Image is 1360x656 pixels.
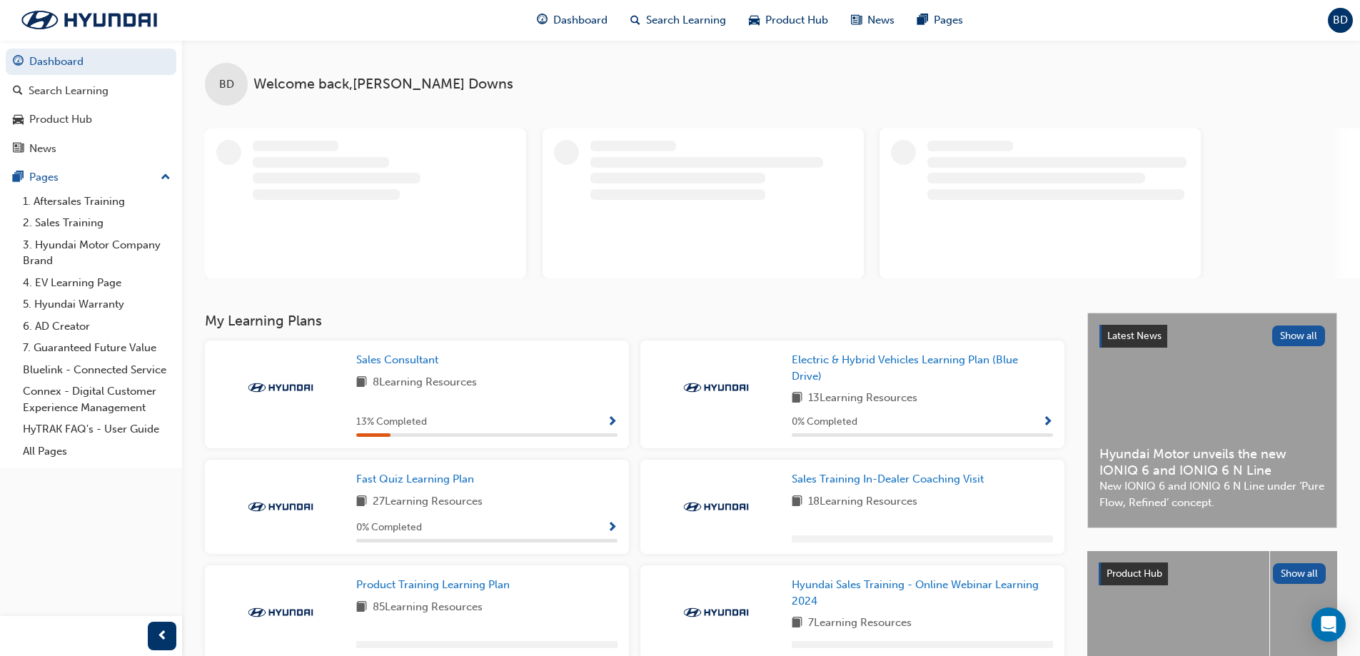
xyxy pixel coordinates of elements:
[1107,330,1162,342] span: Latest News
[6,106,176,133] a: Product Hub
[241,500,320,514] img: Trak
[1087,313,1337,528] a: Latest NewsShow allHyundai Motor unveils the new IONIQ 6 and IONIQ 6 N LineNew IONIQ 6 and IONIQ ...
[934,12,963,29] span: Pages
[17,316,176,338] a: 6. AD Creator
[13,143,24,156] span: news-icon
[607,413,618,431] button: Show Progress
[792,578,1039,607] span: Hyundai Sales Training - Online Webinar Learning 2024
[646,12,726,29] span: Search Learning
[808,390,917,408] span: 13 Learning Resources
[356,578,510,591] span: Product Training Learning Plan
[356,473,474,485] span: Fast Quiz Learning Plan
[17,440,176,463] a: All Pages
[13,171,24,184] span: pages-icon
[29,83,109,99] div: Search Learning
[607,522,618,535] span: Show Progress
[7,5,171,35] img: Trak
[6,46,176,164] button: DashboardSearch LearningProduct HubNews
[17,359,176,381] a: Bluelink - Connected Service
[792,414,857,430] span: 0 % Completed
[840,6,906,35] a: news-iconNews
[17,293,176,316] a: 5. Hyundai Warranty
[6,164,176,191] button: Pages
[205,313,1064,329] h3: My Learning Plans
[17,272,176,294] a: 4. EV Learning Page
[29,141,56,157] div: News
[630,11,640,29] span: search-icon
[917,11,928,29] span: pages-icon
[17,337,176,359] a: 7. Guaranteed Future Value
[356,471,480,488] a: Fast Quiz Learning Plan
[619,6,737,35] a: search-iconSearch Learning
[17,191,176,213] a: 1. Aftersales Training
[792,615,802,632] span: book-icon
[792,493,802,511] span: book-icon
[13,113,24,126] span: car-icon
[737,6,840,35] a: car-iconProduct Hub
[607,519,618,537] button: Show Progress
[808,493,917,511] span: 18 Learning Resources
[1099,562,1326,585] a: Product HubShow all
[157,627,168,645] span: prev-icon
[1273,563,1326,584] button: Show all
[17,418,176,440] a: HyTRAK FAQ's - User Guide
[356,414,427,430] span: 13 % Completed
[808,615,912,632] span: 7 Learning Resources
[356,520,422,536] span: 0 % Completed
[867,12,895,29] span: News
[29,169,59,186] div: Pages
[792,390,802,408] span: book-icon
[1328,8,1353,33] button: BD
[749,11,760,29] span: car-icon
[525,6,619,35] a: guage-iconDashboard
[373,493,483,511] span: 27 Learning Resources
[1099,478,1325,510] span: New IONIQ 6 and IONIQ 6 N Line under ‘Pure Flow, Refined’ concept.
[792,353,1018,383] span: Electric & Hybrid Vehicles Learning Plan (Blue Drive)
[356,577,515,593] a: Product Training Learning Plan
[1042,416,1053,429] span: Show Progress
[373,599,483,617] span: 85 Learning Resources
[356,374,367,392] span: book-icon
[161,168,171,187] span: up-icon
[241,605,320,620] img: Trak
[356,352,444,368] a: Sales Consultant
[765,12,828,29] span: Product Hub
[553,12,608,29] span: Dashboard
[1099,325,1325,348] a: Latest NewsShow all
[792,352,1053,384] a: Electric & Hybrid Vehicles Learning Plan (Blue Drive)
[219,76,234,93] span: BD
[29,111,92,128] div: Product Hub
[13,56,24,69] span: guage-icon
[356,599,367,617] span: book-icon
[851,11,862,29] span: news-icon
[677,605,755,620] img: Trak
[241,380,320,395] img: Trak
[1042,413,1053,431] button: Show Progress
[1107,567,1162,580] span: Product Hub
[6,78,176,104] a: Search Learning
[792,471,989,488] a: Sales Training In-Dealer Coaching Visit
[1099,446,1325,478] span: Hyundai Motor unveils the new IONIQ 6 and IONIQ 6 N Line
[1272,326,1326,346] button: Show all
[356,493,367,511] span: book-icon
[1311,607,1346,642] div: Open Intercom Messenger
[1333,12,1348,29] span: BD
[17,234,176,272] a: 3. Hyundai Motor Company Brand
[17,212,176,234] a: 2. Sales Training
[13,85,23,98] span: search-icon
[6,136,176,162] a: News
[253,76,513,93] span: Welcome back , [PERSON_NAME] Downs
[17,380,176,418] a: Connex - Digital Customer Experience Management
[792,577,1053,609] a: Hyundai Sales Training - Online Webinar Learning 2024
[677,500,755,514] img: Trak
[677,380,755,395] img: Trak
[373,374,477,392] span: 8 Learning Resources
[356,353,438,366] span: Sales Consultant
[6,49,176,75] a: Dashboard
[607,416,618,429] span: Show Progress
[906,6,974,35] a: pages-iconPages
[537,11,548,29] span: guage-icon
[792,473,984,485] span: Sales Training In-Dealer Coaching Visit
